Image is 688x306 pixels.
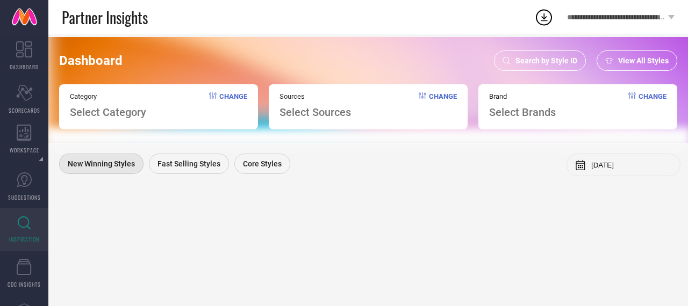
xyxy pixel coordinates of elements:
[9,235,39,243] span: INSPIRATION
[515,56,577,65] span: Search by Style ID
[10,63,39,71] span: DASHBOARD
[618,56,669,65] span: View All Styles
[70,106,146,119] span: Select Category
[243,159,282,168] span: Core Styles
[8,280,41,288] span: CDC INSIGHTS
[534,8,554,27] div: Open download list
[70,92,146,100] span: Category
[59,53,123,68] span: Dashboard
[9,106,40,114] span: SCORECARDS
[68,159,135,168] span: New Winning Styles
[429,92,457,119] span: Change
[219,92,247,119] span: Change
[8,193,41,201] span: SUGGESTIONS
[157,159,220,168] span: Fast Selling Styles
[279,92,351,100] span: Sources
[279,106,351,119] span: Select Sources
[489,92,556,100] span: Brand
[591,161,672,169] input: Select month
[62,6,148,28] span: Partner Insights
[10,146,39,154] span: WORKSPACE
[639,92,666,119] span: Change
[489,106,556,119] span: Select Brands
